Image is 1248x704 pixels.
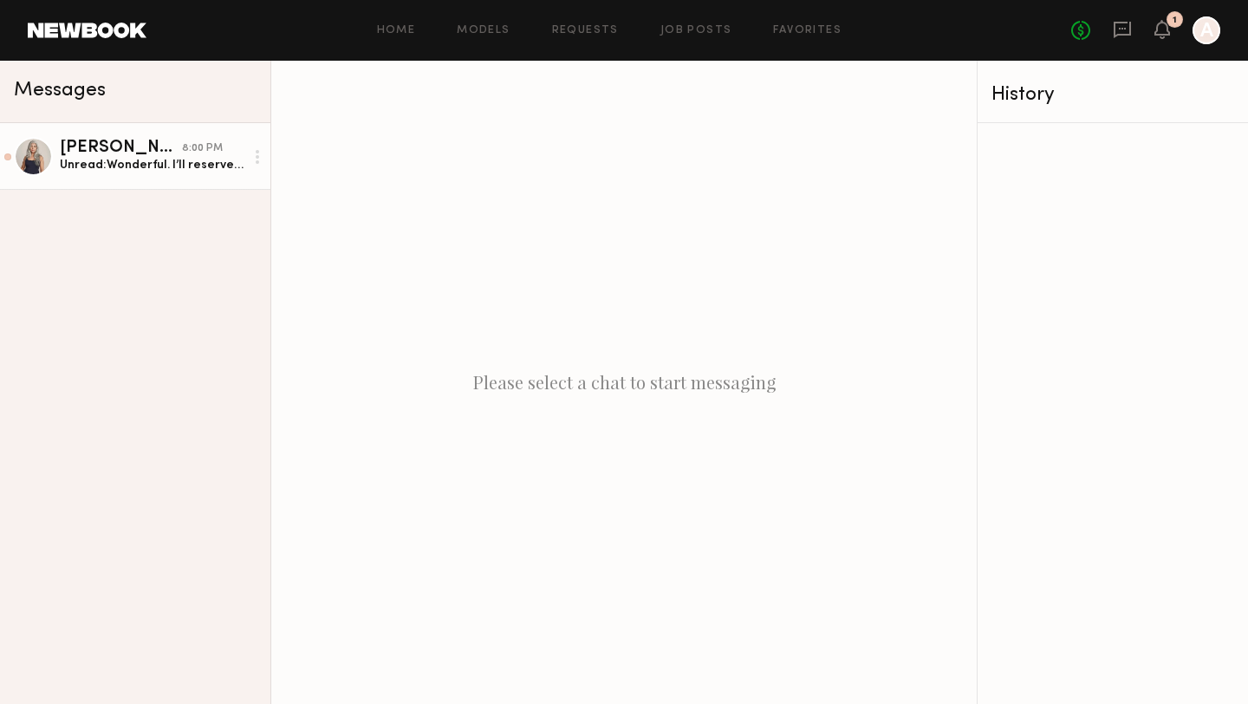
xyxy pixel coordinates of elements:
[552,25,619,36] a: Requests
[14,81,106,101] span: Messages
[1173,16,1177,25] div: 1
[377,25,416,36] a: Home
[773,25,842,36] a: Favorites
[271,61,977,704] div: Please select a chat to start messaging
[60,157,244,173] div: Unread: Wonderful. I’ll reserve [DATE] for you. Thanks so much.
[660,25,732,36] a: Job Posts
[182,140,223,157] div: 8:00 PM
[60,140,182,157] div: [PERSON_NAME]
[1193,16,1220,44] a: A
[991,85,1234,105] div: History
[457,25,510,36] a: Models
